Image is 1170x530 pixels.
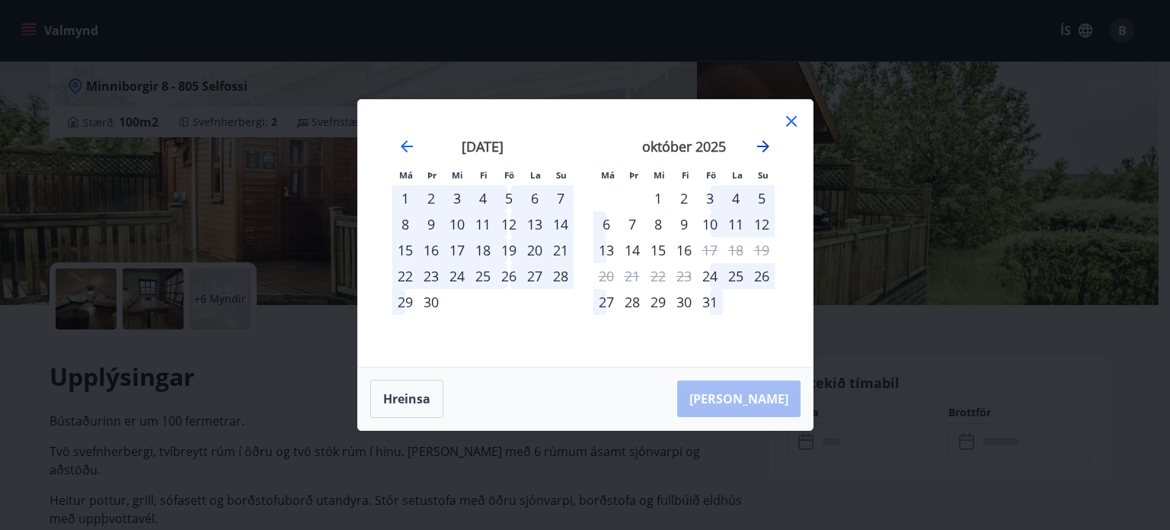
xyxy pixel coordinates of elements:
td: Choose laugardagur, 13. september 2025 as your check-in date. It’s available. [522,211,548,237]
td: Choose mánudagur, 13. október 2025 as your check-in date. It’s available. [593,237,619,263]
td: Choose þriðjudagur, 28. október 2025 as your check-in date. It’s available. [619,289,645,315]
td: Choose þriðjudagur, 7. október 2025 as your check-in date. It’s available. [619,211,645,237]
div: 12 [496,211,522,237]
div: 24 [444,263,470,289]
div: 11 [723,211,749,237]
button: Hreinsa [370,380,443,418]
div: 20 [522,237,548,263]
td: Choose mánudagur, 22. september 2025 as your check-in date. It’s available. [392,263,418,289]
td: Not available. mánudagur, 20. október 2025 [593,263,619,289]
td: Choose miðvikudagur, 29. október 2025 as your check-in date. It’s available. [645,289,671,315]
small: La [530,169,541,181]
td: Not available. sunnudagur, 19. október 2025 [749,237,775,263]
div: 8 [645,211,671,237]
td: Choose þriðjudagur, 2. september 2025 as your check-in date. It’s available. [418,185,444,211]
div: 17 [444,237,470,263]
div: 16 [418,237,444,263]
div: 1 [645,185,671,211]
td: Choose fimmtudagur, 25. september 2025 as your check-in date. It’s available. [470,263,496,289]
small: Su [758,169,769,181]
div: 5 [749,185,775,211]
td: Choose föstudagur, 10. október 2025 as your check-in date. It’s available. [697,211,723,237]
td: Choose fimmtudagur, 30. október 2025 as your check-in date. It’s available. [671,289,697,315]
div: 28 [619,289,645,315]
div: 23 [418,263,444,289]
td: Choose sunnudagur, 5. október 2025 as your check-in date. It’s available. [749,185,775,211]
td: Choose laugardagur, 4. október 2025 as your check-in date. It’s available. [723,185,749,211]
div: 27 [593,289,619,315]
div: 6 [593,211,619,237]
td: Choose miðvikudagur, 10. september 2025 as your check-in date. It’s available. [444,211,470,237]
small: Su [556,169,567,181]
div: 31 [697,289,723,315]
div: 22 [392,263,418,289]
div: 7 [619,211,645,237]
td: Not available. laugardagur, 18. október 2025 [723,237,749,263]
td: Choose miðvikudagur, 3. september 2025 as your check-in date. It’s available. [444,185,470,211]
small: Fö [504,169,514,181]
td: Choose sunnudagur, 12. október 2025 as your check-in date. It’s available. [749,211,775,237]
td: Choose föstudagur, 26. september 2025 as your check-in date. It’s available. [496,263,522,289]
div: 13 [522,211,548,237]
div: 21 [548,237,574,263]
div: 28 [548,263,574,289]
div: 4 [470,185,496,211]
td: Choose föstudagur, 5. september 2025 as your check-in date. It’s available. [496,185,522,211]
td: Choose þriðjudagur, 30. september 2025 as your check-in date. It’s available. [418,289,444,315]
div: 2 [418,185,444,211]
td: Choose sunnudagur, 21. september 2025 as your check-in date. It’s available. [548,237,574,263]
div: 4 [723,185,749,211]
div: 7 [548,185,574,211]
div: Move backward to switch to the previous month. [398,137,416,156]
small: Má [399,169,413,181]
div: 9 [671,211,697,237]
small: Mi [452,169,463,181]
td: Choose miðvikudagur, 15. október 2025 as your check-in date. It’s available. [645,237,671,263]
div: 6 [522,185,548,211]
td: Choose þriðjudagur, 16. september 2025 as your check-in date. It’s available. [418,237,444,263]
div: 10 [697,211,723,237]
td: Choose sunnudagur, 7. september 2025 as your check-in date. It’s available. [548,185,574,211]
td: Choose sunnudagur, 28. september 2025 as your check-in date. It’s available. [548,263,574,289]
td: Choose fimmtudagur, 16. október 2025 as your check-in date. It’s available. [671,237,697,263]
div: 29 [645,289,671,315]
strong: október 2025 [642,137,726,156]
div: 8 [392,211,418,237]
div: 19 [496,237,522,263]
td: Choose mánudagur, 15. september 2025 as your check-in date. It’s available. [392,237,418,263]
div: 15 [645,237,671,263]
div: 13 [593,237,619,263]
small: Fö [706,169,716,181]
td: Not available. föstudagur, 17. október 2025 [697,237,723,263]
td: Not available. miðvikudagur, 22. október 2025 [645,263,671,289]
td: Choose föstudagur, 31. október 2025 as your check-in date. It’s available. [697,289,723,315]
strong: [DATE] [462,137,503,156]
td: Choose föstudagur, 24. október 2025 as your check-in date. It’s available. [697,263,723,289]
div: 3 [444,185,470,211]
div: 11 [470,211,496,237]
small: Fi [480,169,487,181]
div: 30 [671,289,697,315]
small: Þr [427,169,436,181]
td: Choose fimmtudagur, 18. september 2025 as your check-in date. It’s available. [470,237,496,263]
td: Choose mánudagur, 8. september 2025 as your check-in date. It’s available. [392,211,418,237]
small: Má [601,169,615,181]
td: Not available. þriðjudagur, 21. október 2025 [619,263,645,289]
div: 5 [496,185,522,211]
div: 26 [749,263,775,289]
div: 14 [548,211,574,237]
div: 14 [619,237,645,263]
td: Choose þriðjudagur, 9. september 2025 as your check-in date. It’s available. [418,211,444,237]
div: Move forward to switch to the next month. [754,137,772,156]
small: Fi [682,169,689,181]
td: Choose föstudagur, 19. september 2025 as your check-in date. It’s available. [496,237,522,263]
td: Choose fimmtudagur, 4. september 2025 as your check-in date. It’s available. [470,185,496,211]
div: 10 [444,211,470,237]
td: Choose laugardagur, 20. september 2025 as your check-in date. It’s available. [522,237,548,263]
td: Choose sunnudagur, 26. október 2025 as your check-in date. It’s available. [749,263,775,289]
div: 18 [470,237,496,263]
div: 1 [392,185,418,211]
td: Choose miðvikudagur, 1. október 2025 as your check-in date. It’s available. [645,185,671,211]
div: Calendar [376,118,794,349]
td: Choose mánudagur, 27. október 2025 as your check-in date. It’s available. [593,289,619,315]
